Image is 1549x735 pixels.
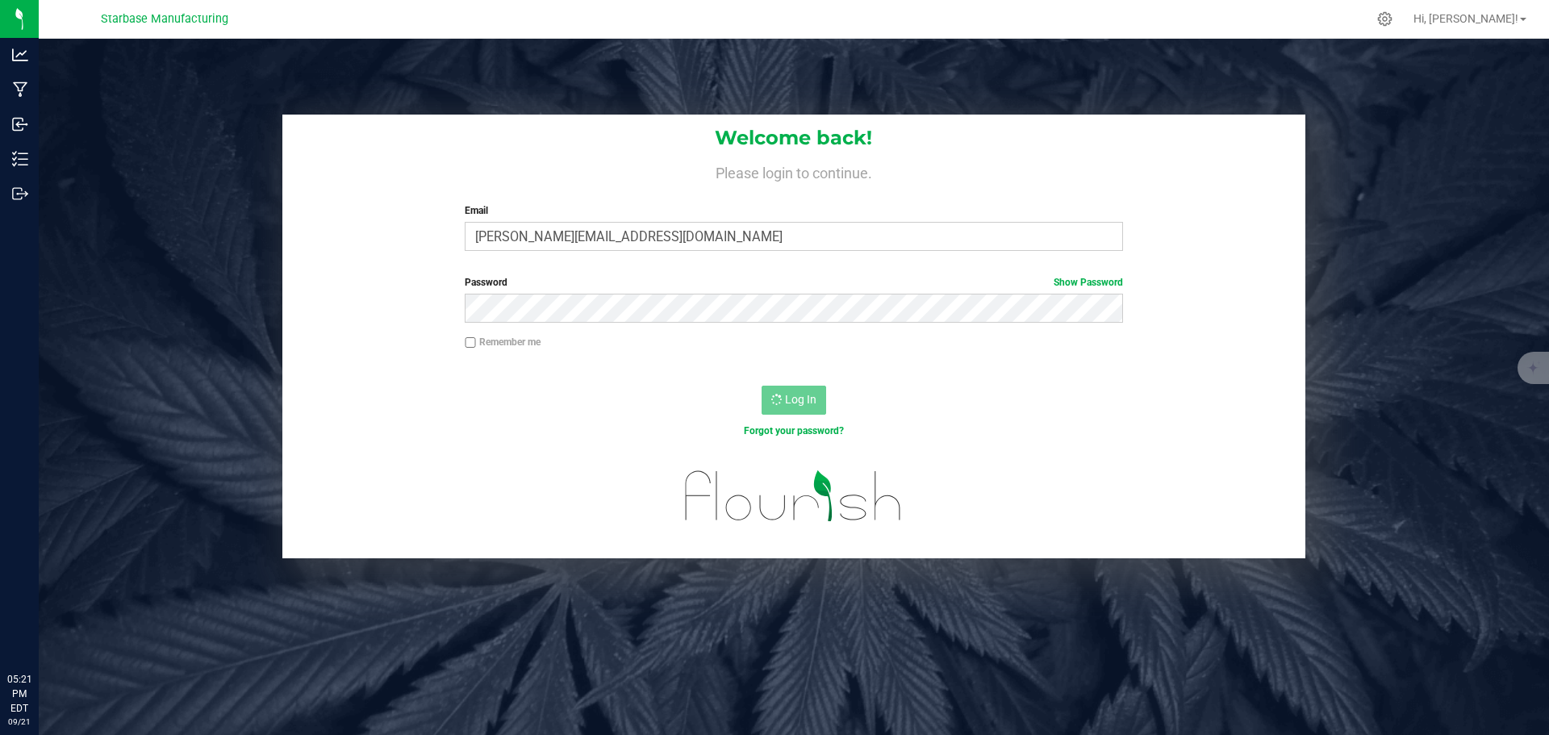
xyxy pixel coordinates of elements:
inline-svg: Outbound [12,186,28,202]
button: Log In [762,386,826,415]
img: flourish_logo.svg [666,455,921,537]
inline-svg: Manufacturing [12,81,28,98]
span: Log In [785,393,816,406]
span: Starbase Manufacturing [101,12,228,26]
p: 09/21 [7,716,31,728]
span: Password [465,277,507,288]
inline-svg: Inbound [12,116,28,132]
span: Hi, [PERSON_NAME]! [1413,12,1518,25]
div: Manage settings [1375,11,1395,27]
p: 05:21 PM EDT [7,672,31,716]
a: Forgot your password? [744,425,844,436]
inline-svg: Inventory [12,151,28,167]
h1: Welcome back! [282,127,1305,148]
label: Email [465,203,1122,218]
input: Remember me [465,337,476,349]
label: Remember me [465,335,541,349]
h4: Please login to continue. [282,161,1305,181]
inline-svg: Analytics [12,47,28,63]
a: Show Password [1054,277,1123,288]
